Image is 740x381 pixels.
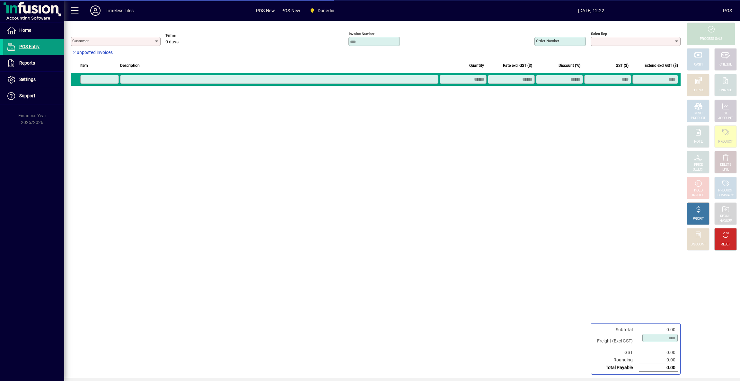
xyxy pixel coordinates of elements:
[120,62,140,69] span: Description
[80,62,88,69] span: Item
[645,62,678,69] span: Extend excl GST ($)
[3,88,64,104] a: Support
[700,37,722,41] div: PROCESS SALE
[281,5,300,16] span: POS New
[718,219,732,224] div: INVOICES
[19,77,36,82] span: Settings
[72,39,89,43] mat-label: Customer
[3,72,64,88] a: Settings
[165,33,204,38] span: Terms
[503,62,532,69] span: Rate excl GST ($)
[318,5,334,16] span: Dunedin
[349,31,374,36] mat-label: Invoice number
[616,62,629,69] span: GST ($)
[692,88,704,93] div: EFTPOS
[694,188,702,193] div: HOLD
[559,62,580,69] span: Discount (%)
[73,49,113,56] span: 2 unposted invoices
[718,188,733,193] div: PRODUCT
[536,39,559,43] mat-label: Order number
[694,62,702,67] div: CASH
[85,5,106,16] button: Profile
[469,62,484,69] span: Quantity
[256,5,275,16] span: POS New
[720,163,731,167] div: DELETE
[639,349,678,356] td: 0.00
[19,93,35,98] span: Support
[720,214,731,219] div: RECALL
[724,111,728,116] div: GL
[594,333,639,349] td: Freight (Excl GST)
[694,111,702,116] div: MISC
[694,163,703,167] div: PRICE
[591,31,607,36] mat-label: Sales rep
[719,88,732,93] div: CHARGE
[594,349,639,356] td: GST
[3,22,64,39] a: Home
[693,167,704,172] div: SELECT
[639,364,678,372] td: 0.00
[691,116,705,121] div: PRODUCT
[721,242,730,247] div: RESET
[594,356,639,364] td: Rounding
[165,40,179,45] span: 0 days
[3,55,64,71] a: Reports
[639,356,678,364] td: 0.00
[719,62,732,67] div: CHEQUE
[19,60,35,66] span: Reports
[718,139,733,144] div: PRODUCT
[693,217,704,221] div: PROFIT
[19,28,31,33] span: Home
[692,193,704,198] div: INVOICE
[639,326,678,333] td: 0.00
[71,47,115,58] button: 2 unposted invoices
[594,326,639,333] td: Subtotal
[594,364,639,372] td: Total Payable
[694,139,702,144] div: NOTE
[691,242,706,247] div: DISCOUNT
[459,5,723,16] span: [DATE] 12:22
[718,193,734,198] div: SUMMARY
[722,167,729,172] div: LINE
[106,5,134,16] div: Timeless Tiles
[19,44,40,49] span: POS Entry
[718,116,733,121] div: ACCOUNT
[307,5,337,16] span: Dunedin
[723,5,732,16] div: POS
